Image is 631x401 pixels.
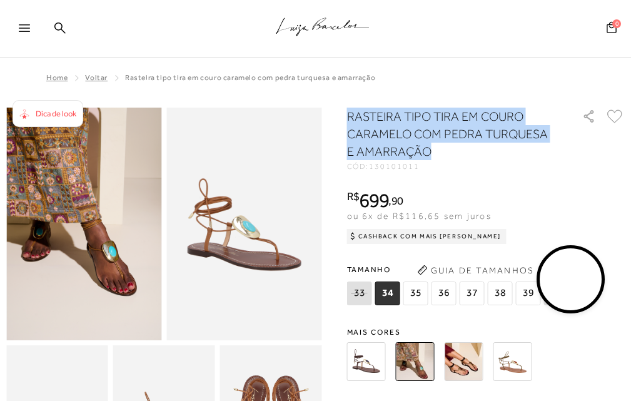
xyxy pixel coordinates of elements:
[375,282,400,305] span: 34
[347,282,372,305] span: 33
[6,108,161,340] img: image
[445,342,483,381] img: RASTEIRA TIPO TIRA EM COURO PRETO COM PEDRA VERMELHA E AMARRAÇÃO
[369,162,419,171] span: 130101011
[488,282,513,305] span: 38
[612,19,621,28] span: 0
[85,73,108,82] a: Voltar
[347,211,492,221] span: ou 6x de R$116,65 sem juros
[347,342,386,381] img: RASTEIRA TIPO TIRA EM COURO CAFÉ COM PEDRA AZUL E AMARRAÇÃO
[347,328,625,336] span: Mais cores
[516,282,541,305] span: 39
[396,342,435,381] img: RASTEIRA TIPO TIRA EM COURO CARAMELO COM PEDRA TURQUESA E AMARRAÇÃO
[36,109,76,118] span: Dica de look
[493,342,532,381] img: RASTEIRA TIPO TIRA EM COURO VERDE ASPARGO COM PEDRA MARROM E AMARRAÇÃO
[460,282,485,305] span: 37
[432,282,457,305] span: 36
[403,282,428,305] span: 35
[347,191,360,202] i: R$
[125,73,375,82] span: RASTEIRA TIPO TIRA EM COURO CARAMELO COM PEDRA TURQUESA E AMARRAÇÃO
[347,229,507,244] div: Cashback com Mais [PERSON_NAME]
[347,108,553,160] h1: RASTEIRA TIPO TIRA EM COURO CARAMELO COM PEDRA TURQUESA E AMARRAÇÃO
[347,163,569,170] div: CÓD:
[413,260,538,280] button: Guia de Tamanhos
[359,189,388,211] span: 699
[388,195,403,206] i: ,
[603,21,620,38] button: 0
[347,260,572,279] span: Tamanho
[391,194,403,207] span: 90
[46,73,68,82] a: Home
[166,108,321,340] img: image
